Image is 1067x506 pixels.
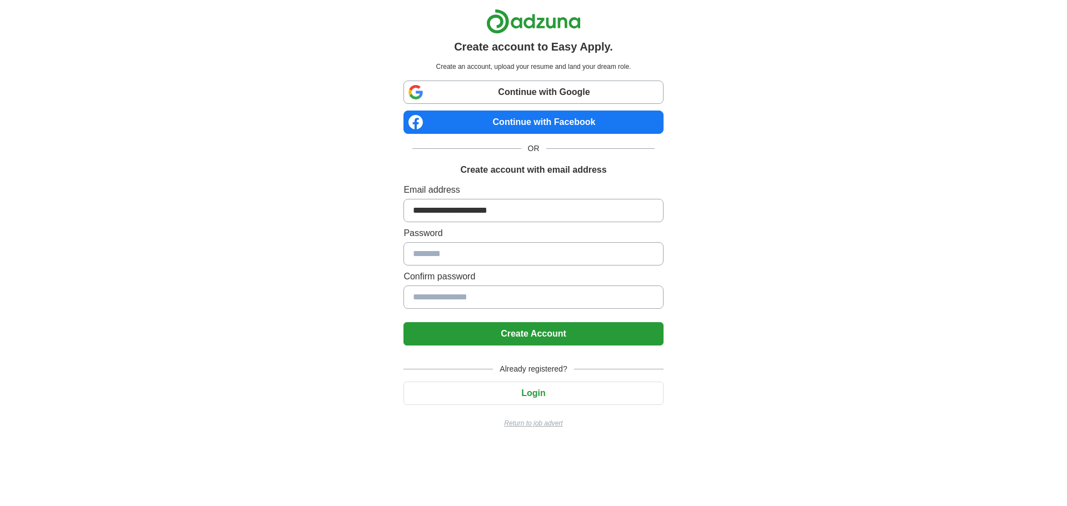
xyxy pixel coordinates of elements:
[403,382,663,405] button: Login
[403,322,663,345] button: Create Account
[403,111,663,134] a: Continue with Facebook
[403,388,663,398] a: Login
[454,38,613,55] h1: Create account to Easy Apply.
[460,163,606,177] h1: Create account with email address
[493,363,574,375] span: Already registered?
[521,143,546,154] span: OR
[486,9,581,34] img: Adzuna logo
[403,270,663,283] label: Confirm password
[403,227,663,240] label: Password
[403,183,663,197] label: Email address
[406,62,661,72] p: Create an account, upload your resume and land your dream role.
[403,81,663,104] a: Continue with Google
[403,418,663,428] a: Return to job advert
